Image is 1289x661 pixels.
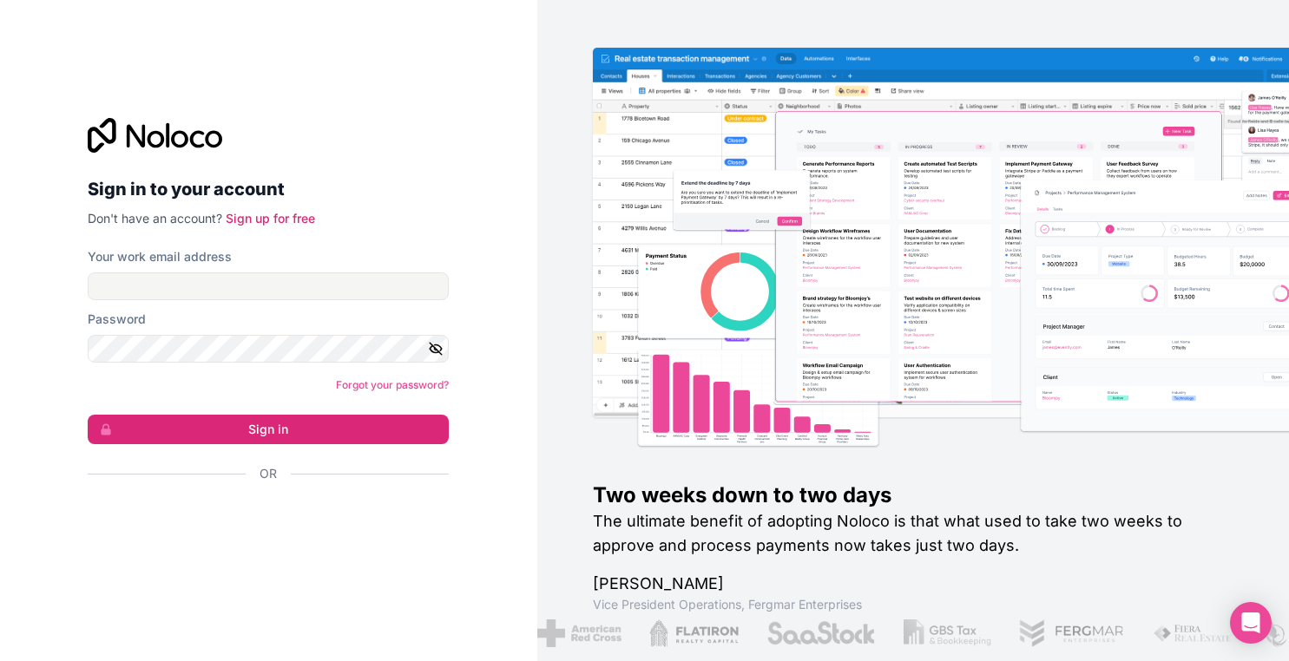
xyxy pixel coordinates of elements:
[88,311,146,328] label: Password
[593,572,1233,596] h1: [PERSON_NAME]
[260,465,277,482] span: Or
[336,378,449,391] a: Forgot your password?
[629,619,720,647] img: /assets/flatiron-C8eUkumj.png
[88,211,222,226] span: Don't have an account?
[88,272,449,300] input: Email address
[593,596,1233,613] h1: Vice President Operations , Fergmar Enterprises
[88,248,232,265] label: Your work email address
[593,481,1233,509] h1: Two weeks down to two days
[593,509,1233,558] h2: The ultimate benefit of adopting Noloco is that what used to take two weeks to approve and proces...
[746,619,856,647] img: /assets/saastock-C6Zbiodz.png
[517,619,602,647] img: /assets/american-red-cross-BAupjrZR.png
[88,415,449,444] button: Sign in
[226,211,315,226] a: Sign up for free
[884,619,972,647] img: /assets/gbstax-C-GtDUiK.png
[88,173,449,205] h2: Sign in to your account
[88,335,449,363] input: Password
[999,619,1105,647] img: /assets/fergmar-CudnrXN5.png
[1230,602,1272,644] div: Open Intercom Messenger
[1133,619,1214,647] img: /assets/fiera-fwj2N5v4.png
